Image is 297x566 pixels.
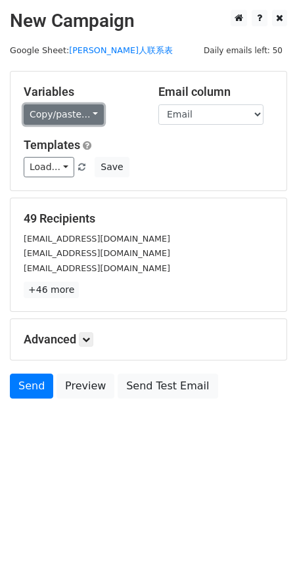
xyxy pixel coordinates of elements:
[10,374,53,399] a: Send
[118,374,217,399] a: Send Test Email
[24,332,273,347] h5: Advanced
[24,211,273,226] h5: 49 Recipients
[199,43,287,58] span: Daily emails left: 50
[24,234,170,244] small: [EMAIL_ADDRESS][DOMAIN_NAME]
[231,503,297,566] div: 聊天小组件
[199,45,287,55] a: Daily emails left: 50
[24,282,79,298] a: +46 more
[24,85,139,99] h5: Variables
[10,45,173,55] small: Google Sheet:
[24,104,104,125] a: Copy/paste...
[24,248,170,258] small: [EMAIL_ADDRESS][DOMAIN_NAME]
[69,45,173,55] a: [PERSON_NAME]人联系表
[10,10,287,32] h2: New Campaign
[231,503,297,566] iframe: Chat Widget
[24,263,170,273] small: [EMAIL_ADDRESS][DOMAIN_NAME]
[158,85,273,99] h5: Email column
[95,157,129,177] button: Save
[24,157,74,177] a: Load...
[24,138,80,152] a: Templates
[57,374,114,399] a: Preview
